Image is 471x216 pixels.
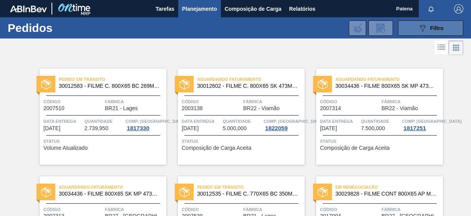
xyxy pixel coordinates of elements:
span: Composição de Carga Aceita [182,145,251,151]
span: 14/09/2025 [43,126,60,131]
a: statusAguardando Faturamento30012602 - FILME C. 800X65 SK 473ML C12 429Código2003138FábricaBR22 -... [166,69,305,165]
span: Fábrica [381,206,441,213]
div: Importar Negociações dos Pedidos [349,20,366,36]
span: Fábrica [105,98,164,105]
span: Data entrega [182,117,221,125]
span: BR22 - Viamão [381,105,418,111]
span: 2.739,950 [85,126,108,131]
span: 2007314 [320,105,341,111]
span: Código [182,98,241,105]
button: Filtro [398,20,463,36]
span: 15/09/2025 [182,126,199,131]
span: 30029828 - FILME CONT 800X65 AP MP 473 C12 429 [335,191,437,197]
span: 2003138 [182,105,203,111]
span: 30012535 - FILME C. 770X65 BC 350ML C12 429 [197,191,299,197]
span: Aguardando Faturamento [335,75,443,83]
img: status [318,187,328,197]
span: Aguardando Faturamento [59,183,166,191]
img: status [318,79,328,89]
img: status [179,187,189,197]
span: 2007510 [43,105,65,111]
div: 1817251 [402,125,427,131]
div: Solicitação de Revisão de Pedidos [368,20,393,36]
div: 1822059 [264,125,289,131]
span: 30034436 - FILME 800X65 SK MP 473ML C12 [335,83,437,89]
span: Código [182,206,241,213]
span: Planejamento [182,4,217,13]
span: Comp. Carga [264,117,323,125]
span: Status [320,137,441,145]
div: Visão em Lista [435,40,449,55]
span: Fábrica [105,206,164,213]
img: TNhmsLtSVTkK8tSr43FrP2fwEKptu5GPRR3wAAAABJRU5ErkJggg== [10,5,47,12]
span: Tarefas [156,4,174,13]
img: Logout [454,4,463,13]
img: status [179,79,189,89]
span: Comp. Carga [125,117,185,125]
span: 30012602 - FILME C. 800X65 SK 473ML C12 429 [197,83,299,89]
span: Filtro [430,25,444,31]
span: 30034436 - FILME 800X65 SK MP 473ML C12 [59,191,160,197]
span: BR22 - Viamão [243,105,280,111]
span: Status [182,137,303,145]
div: Visão em Cards [449,40,463,55]
a: statusAguardando Faturamento30034436 - FILME 800X65 SK MP 473ML C12Código2007314FábricaBR22 - Via... [305,69,443,165]
span: Fábrica [381,98,441,105]
a: Comp. [GEOGRAPHIC_DATA]1822059 [264,117,303,131]
button: Notificações [419,3,443,14]
span: Fábrica [243,206,303,213]
span: Pedido em Trânsito [59,75,166,83]
span: Relatórios [289,4,315,13]
img: status [41,187,51,197]
h1: Pedidos [8,23,113,32]
span: Data entrega [43,117,83,125]
span: Código [43,98,103,105]
span: Quantidade [361,117,400,125]
span: Pedido em Trânsito [197,183,305,191]
span: Código [43,206,103,213]
span: 7.500,000 [361,126,385,131]
span: Composição de Carga [225,4,282,13]
span: Volume Atualizado [43,145,88,151]
span: Quantidade [223,117,262,125]
span: BR21 - Lages [105,105,138,111]
span: Composição de Carga Aceita [320,145,390,151]
span: Data entrega [320,117,359,125]
span: 5.000,000 [223,126,247,131]
span: Status [43,137,164,145]
a: statusPedido em Trânsito30012583 - FILME C. 800X65 BC 269ML MP C15 429Código2007510FábricaBR21 - ... [28,69,166,165]
span: Comp. Carga [402,117,461,125]
span: Fábrica [243,98,303,105]
img: status [41,79,51,89]
span: Em renegociação [335,183,443,191]
a: Comp. [GEOGRAPHIC_DATA]1817251 [402,117,441,131]
div: 1817330 [125,125,151,131]
span: 15/09/2025 [320,126,337,131]
span: 30012583 - FILME C. 800X65 BC 269ML MP C15 429 [59,83,160,89]
span: Aguardando Faturamento [197,75,305,83]
span: Código [320,98,380,105]
span: Código [320,206,380,213]
a: Comp. [GEOGRAPHIC_DATA]1817330 [125,117,164,131]
span: Quantidade [85,117,124,125]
